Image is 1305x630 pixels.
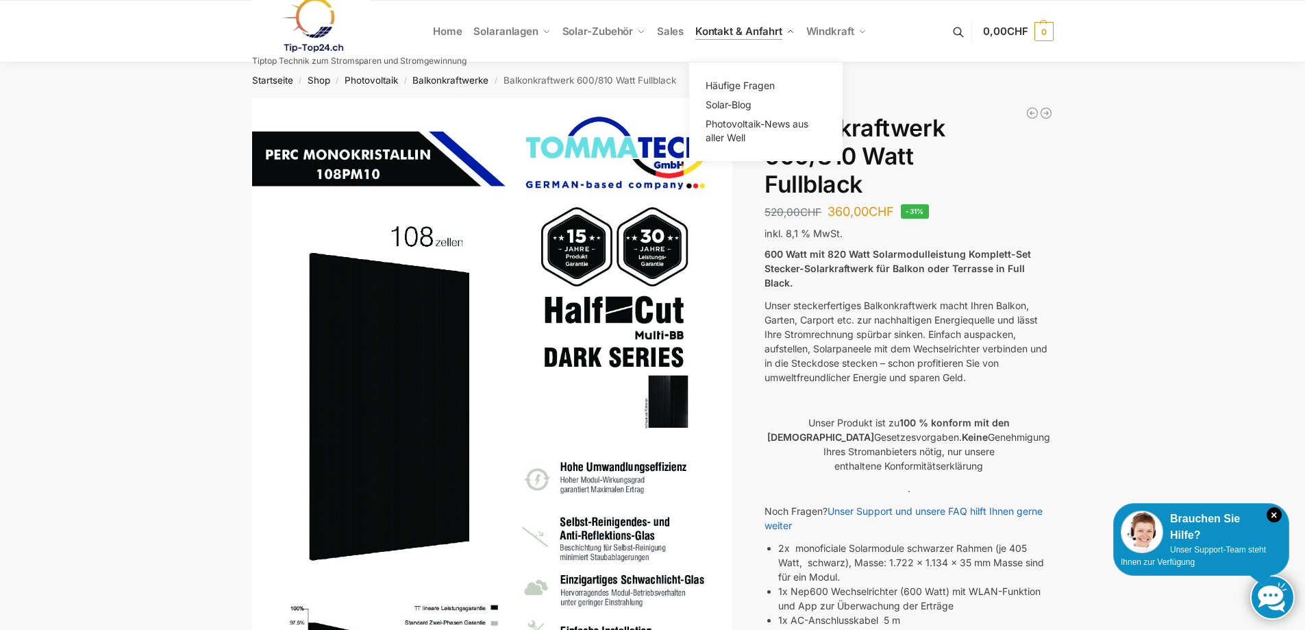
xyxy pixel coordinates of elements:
[983,25,1028,38] span: 0,00
[800,1,872,62] a: Windkraft
[800,206,821,219] span: CHF
[695,25,782,38] span: Kontakt & Anfahrt
[806,25,854,38] span: Windkraft
[778,584,1053,613] li: 1x Nep600 Wechselrichter (600 Watt) mit WLAN-Funktion und App zur Überwachung der Erträge
[767,417,1010,443] strong: 100 % konform mit den [DEMOGRAPHIC_DATA]
[697,95,834,114] a: Solar-Blog
[765,248,1031,289] strong: 600 Watt mit 820 Watt Solarmodulleistung Komplett-Set Stecker-Solarkraftwerk für Balkon oder Terr...
[778,613,1053,627] li: 1x AC-Anschlusskabel 5 m
[765,206,821,219] bdi: 520,00
[252,75,293,86] a: Startseite
[697,76,834,95] a: Häufige Fragen
[1026,106,1039,120] a: Balkonkraftwerk 445/600 Watt Bificial
[468,1,556,62] a: Solaranlagen
[1121,511,1163,553] img: Customer service
[828,204,894,219] bdi: 360,00
[308,75,330,86] a: Shop
[227,62,1078,98] nav: Breadcrumb
[1121,545,1266,567] span: Unser Support-Team steht Ihnen zur Verfügung
[1007,25,1028,38] span: CHF
[765,415,1053,473] p: Unser Produkt ist zu Gesetzesvorgaben. Genehmigung Ihres Stromanbieters nötig, nur unsere enthalt...
[1039,106,1053,120] a: 890/600 Watt Solarkraftwerk + 2,7 KW Batteriespeicher Genehmigungsfrei
[1034,22,1054,41] span: 0
[1121,511,1282,544] div: Brauchen Sie Hilfe?
[765,481,1053,496] p: .
[706,99,751,110] span: Solar-Blog
[765,114,1053,198] h1: Balkonkraftwerk 600/810 Watt Fullblack
[697,114,834,147] a: Photovoltaik-News aus aller Well
[651,1,689,62] a: Sales
[706,118,808,143] span: Photovoltaik-News aus aller Well
[765,298,1053,385] p: Unser steckerfertiges Balkonkraftwerk macht Ihren Balkon, Garten, Carport etc. zur nachhaltigen E...
[765,504,1053,533] p: Noch Fragen?
[293,75,308,86] span: /
[1267,507,1282,522] i: Schließen
[556,1,651,62] a: Solar-Zubehör
[252,57,467,65] p: Tiptop Technik zum Stromsparen und Stromgewinnung
[765,228,843,239] span: inkl. 8,1 % MwSt.
[562,25,634,38] span: Solar-Zubehör
[657,25,684,38] span: Sales
[778,541,1053,584] li: 2x monoficiale Solarmodule schwarzer Rahmen (je 405 Watt, schwarz), Masse: 1.722 x 1.134 x 35 mm ...
[345,75,398,86] a: Photovoltaik
[869,204,894,219] span: CHF
[398,75,412,86] span: /
[962,431,988,443] strong: Keine
[330,75,345,86] span: /
[488,75,503,86] span: /
[765,505,1043,531] a: Unser Support und unsere FAQ hilft Ihnen gerne weiter
[412,75,488,86] a: Balkonkraftwerke
[901,204,929,219] span: -31%
[689,1,800,62] a: Kontakt & Anfahrt
[983,11,1053,52] a: 0,00CHF 0
[473,25,538,38] span: Solaranlagen
[706,80,775,91] span: Häufige Fragen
